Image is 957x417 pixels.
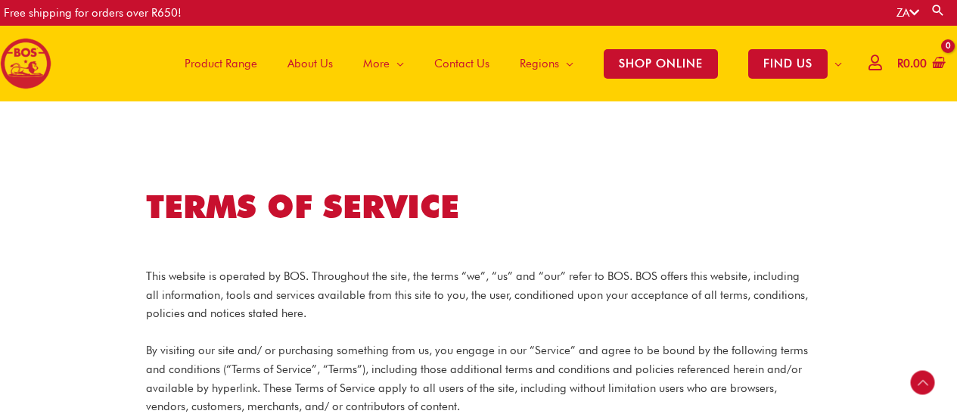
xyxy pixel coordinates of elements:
span: More [363,41,390,86]
span: Product Range [185,41,257,86]
span: Contact Us [434,41,489,86]
a: Product Range [169,26,272,101]
a: More [348,26,419,101]
span: About Us [287,41,333,86]
span: SHOP ONLINE [604,49,718,79]
p: By visiting our site and/ or purchasing something from us, you engage in our “Service” and agree ... [146,341,812,416]
a: ZA [896,6,919,20]
p: This website is operated by BOS. Throughout the site, the terms “we”, “us” and “our” refer to BOS... [146,267,812,323]
span: FIND US [748,49,828,79]
a: Regions [505,26,589,101]
a: About Us [272,26,348,101]
span: Regions [520,41,559,86]
a: SHOP ONLINE [589,26,733,101]
h1: TERMS OF SERVICE [146,185,812,229]
nav: Site Navigation [158,26,857,101]
a: Contact Us [419,26,505,101]
a: View Shopping Cart, empty [894,47,946,81]
bdi: 0.00 [897,57,927,70]
a: Search button [931,3,946,17]
span: R [897,57,903,70]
